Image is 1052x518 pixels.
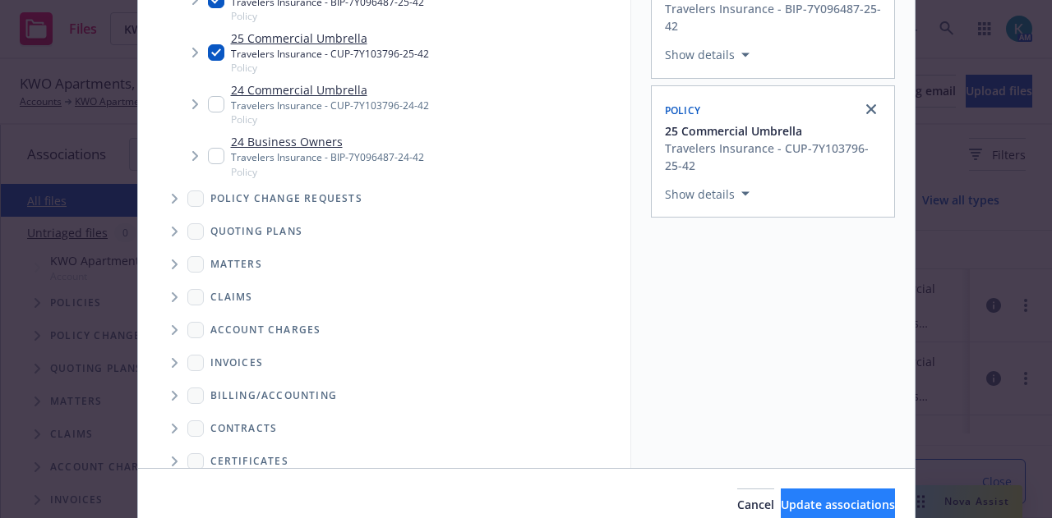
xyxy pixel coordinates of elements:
[210,424,278,433] span: Contracts
[231,61,429,75] span: Policy
[781,497,895,512] span: Update associations
[658,45,756,65] button: Show details
[231,112,429,126] span: Policy
[665,103,701,117] span: Policy
[658,184,756,204] button: Show details
[210,194,362,204] span: Policy change requests
[231,30,429,47] a: 25 Commercial Umbrella
[231,99,429,112] div: Travelers Insurance - CUP-7Y103796-24-42
[231,150,424,164] div: Travelers Insurance - BIP-7Y096487-24-42
[231,9,424,23] span: Policy
[665,122,802,140] span: 25 Commercial Umbrella
[210,325,321,335] span: Account charges
[231,133,424,150] a: 24 Business Owners
[665,140,884,174] div: Travelers Insurance - CUP-7Y103796-25-42
[665,122,884,140] button: 25 Commercial Umbrella
[210,358,264,368] span: Invoices
[210,259,262,269] span: Matters
[210,456,288,466] span: Certificates
[231,81,429,99] a: 24 Commercial Umbrella
[737,497,774,512] span: Cancel
[210,292,253,302] span: Claims
[210,227,303,236] span: Quoting plans
[210,391,338,401] span: Billing/Accounting
[231,47,429,61] div: Travelers Insurance - CUP-7Y103796-25-42
[231,165,424,179] span: Policy
[861,99,881,119] a: close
